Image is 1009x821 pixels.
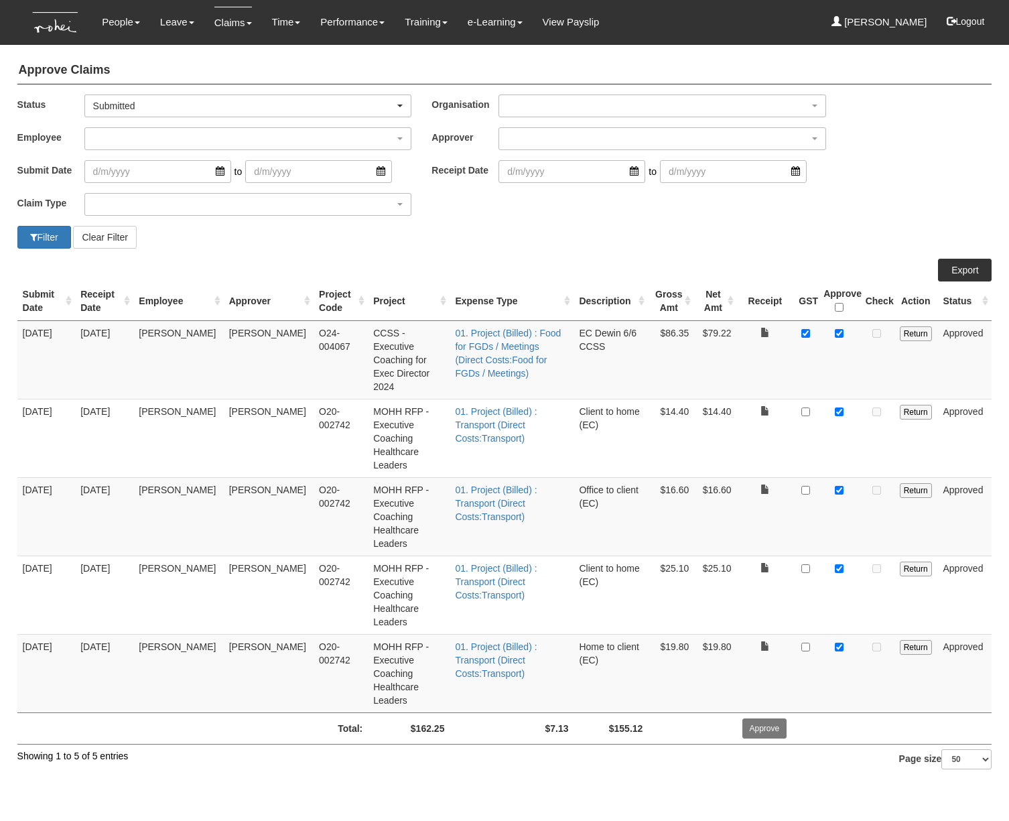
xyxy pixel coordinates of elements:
label: Receipt Date [431,160,498,180]
td: [PERSON_NAME] [224,556,314,634]
td: [PERSON_NAME] [133,634,223,712]
th: Approver : activate to sort column ascending [224,281,314,321]
select: Page size [941,749,992,769]
th: Receipt Date : activate to sort column ascending [75,281,133,321]
button: Logout [937,5,994,38]
td: Approved [938,477,992,556]
td: [PERSON_NAME] [224,634,314,712]
td: [DATE] [75,399,133,477]
th: Check [860,281,894,321]
th: Gross Amt : activate to sort column ascending [648,281,694,321]
span: to [645,160,660,183]
a: 01. Project (Billed) : Transport (Direct Costs:Transport) [455,641,537,679]
td: O20-002742 [314,556,368,634]
label: Approver [431,127,498,147]
td: MOHH RFP - Executive Coaching Healthcare Leaders [368,477,450,556]
td: $25.10 [648,556,694,634]
td: [DATE] [75,320,133,399]
td: $14.40 [648,399,694,477]
td: $19.80 [694,634,736,712]
a: Training [405,7,448,38]
td: O20-002742 [314,634,368,712]
a: 01. Project (Billed) : Food for FGDs / Meetings (Direct Costs:Food for FGDs / Meetings) [455,328,561,379]
td: [PERSON_NAME] [224,399,314,477]
label: Page size [899,749,992,769]
th: Expense Type : activate to sort column ascending [450,281,574,321]
a: [PERSON_NAME] [831,7,927,38]
td: Total: [133,712,368,744]
span: to [231,160,246,183]
h4: Approve Claims [17,57,992,84]
a: Time [272,7,301,38]
td: O24-004067 [314,320,368,399]
td: [DATE] [75,634,133,712]
th: Approve [818,281,860,321]
td: [PERSON_NAME] [133,556,223,634]
a: e-Learning [468,7,523,38]
td: [PERSON_NAME] [133,320,223,399]
input: d/m/yyyy [245,160,392,183]
td: $7.13 [450,712,574,744]
td: Approved [938,634,992,712]
td: [DATE] [17,399,76,477]
button: Filter [17,226,71,249]
td: $25.10 [694,556,736,634]
td: $19.80 [648,634,694,712]
th: Receipt [737,281,794,321]
a: View Payslip [543,7,600,38]
td: [PERSON_NAME] [133,477,223,556]
div: Submitted [93,99,395,113]
label: Employee [17,127,84,147]
input: d/m/yyyy [84,160,231,183]
input: Return [900,640,932,655]
input: d/m/yyyy [660,160,807,183]
button: Submitted [84,94,412,117]
td: CCSS - Executive Coaching for Exec Director 2024 [368,320,450,399]
td: Client to home (EC) [574,556,648,634]
th: Status : activate to sort column ascending [938,281,992,321]
td: [PERSON_NAME] [224,477,314,556]
th: Project : activate to sort column ascending [368,281,450,321]
a: Claims [214,7,252,38]
td: MOHH RFP - Executive Coaching Healthcare Leaders [368,634,450,712]
label: Submit Date [17,160,84,180]
a: Performance [320,7,385,38]
td: [DATE] [17,634,76,712]
td: EC Dewin 6/6 CCSS [574,320,648,399]
th: Employee : activate to sort column ascending [133,281,223,321]
td: MOHH RFP - Executive Coaching Healthcare Leaders [368,556,450,634]
td: [PERSON_NAME] [133,399,223,477]
input: Return [900,562,932,576]
input: Return [900,326,932,341]
td: $14.40 [694,399,736,477]
td: $16.60 [694,477,736,556]
a: 01. Project (Billed) : Transport (Direct Costs:Transport) [455,485,537,522]
input: Return [900,405,932,420]
td: [DATE] [75,477,133,556]
label: Organisation [431,94,498,114]
th: Submit Date : activate to sort column ascending [17,281,76,321]
th: Project Code : activate to sort column ascending [314,281,368,321]
td: $155.12 [574,712,648,744]
td: Approved [938,320,992,399]
th: GST [793,281,818,321]
td: Home to client (EC) [574,634,648,712]
td: $86.35 [648,320,694,399]
td: [DATE] [17,556,76,634]
a: People [102,7,140,38]
button: Clear Filter [73,226,136,249]
td: $16.60 [648,477,694,556]
th: Net Amt : activate to sort column ascending [694,281,736,321]
a: 01. Project (Billed) : Transport (Direct Costs:Transport) [455,563,537,601]
label: Status [17,94,84,114]
td: O20-002742 [314,477,368,556]
input: Return [900,483,932,498]
td: O20-002742 [314,399,368,477]
td: $162.25 [368,712,450,744]
a: Leave [160,7,194,38]
td: MOHH RFP - Executive Coaching Healthcare Leaders [368,399,450,477]
td: Office to client (EC) [574,477,648,556]
td: Client to home (EC) [574,399,648,477]
label: Claim Type [17,193,84,212]
a: 01. Project (Billed) : Transport (Direct Costs:Transport) [455,406,537,444]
